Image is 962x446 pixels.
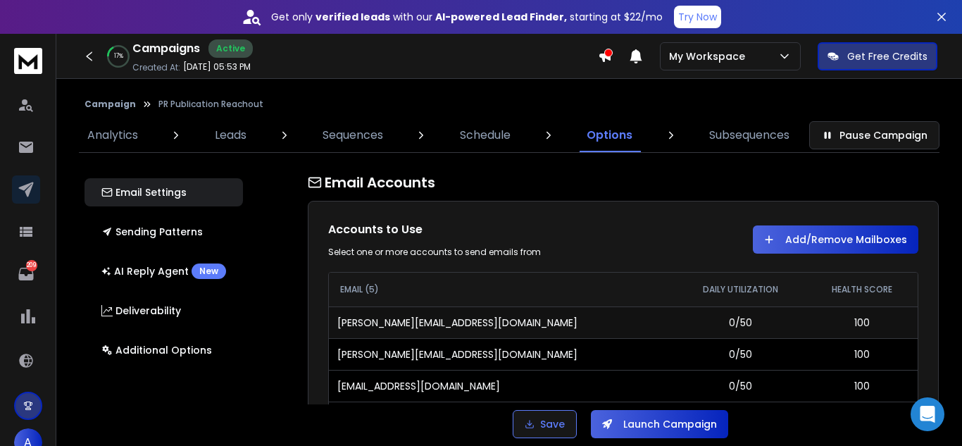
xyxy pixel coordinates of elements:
td: 0/50 [675,402,806,433]
p: [PERSON_NAME][EMAIL_ADDRESS][DOMAIN_NAME] [337,347,577,361]
p: 209 [26,260,37,271]
button: Launch Campaign [591,410,728,438]
button: Try Now [674,6,721,28]
p: AI Reply Agent [101,264,226,279]
th: EMAIL (5) [329,273,675,306]
a: Options [578,118,641,152]
button: Deliverability [85,297,243,325]
strong: AI-powered Lead Finder, [435,10,567,24]
a: Subsequences [701,118,798,152]
td: 100 [806,338,918,370]
button: Save [513,410,577,438]
div: Open Intercom Messenger [911,397,944,431]
th: DAILY UTILIZATION [675,273,806,306]
p: 17 % [114,52,123,61]
p: Get Free Credits [847,49,927,63]
p: [EMAIL_ADDRESS][DOMAIN_NAME] [337,379,500,393]
button: Additional Options [85,336,243,364]
td: 0/50 [675,338,806,370]
p: Schedule [460,127,511,144]
p: Additional Options [101,343,212,357]
td: 100 [806,306,918,338]
p: PR Publication Reachout [158,99,263,110]
p: [PERSON_NAME][EMAIL_ADDRESS][DOMAIN_NAME] [337,316,577,330]
a: Leads [206,118,255,152]
p: My Workspace [669,49,751,63]
td: 100 [806,370,918,402]
td: 0/50 [675,306,806,338]
h1: Email Accounts [308,173,939,192]
p: Email Settings [101,185,187,199]
td: 100 [806,402,918,433]
button: Email Settings [85,178,243,206]
h1: Campaigns [132,40,200,57]
th: HEALTH SCORE [806,273,918,306]
p: Sequences [323,127,383,144]
div: Active [208,39,253,58]
button: Pause Campaign [809,121,939,149]
a: Analytics [79,118,146,152]
a: Schedule [451,118,519,152]
button: AI Reply AgentNew [85,257,243,285]
button: Campaign [85,99,136,110]
strong: verified leads [316,10,390,24]
p: Leads [215,127,246,144]
p: Deliverability [101,304,181,318]
h1: Accounts to Use [328,221,609,238]
a: 209 [12,260,40,288]
p: Created At: [132,62,180,73]
p: Analytics [87,127,138,144]
button: Sending Patterns [85,218,243,246]
p: [DATE] 05:53 PM [183,61,251,73]
a: Sequences [314,118,392,152]
img: logo [14,48,42,74]
p: Subsequences [709,127,789,144]
td: 0/50 [675,370,806,402]
div: New [192,264,226,279]
button: Get Free Credits [818,42,937,70]
p: Get only with our starting at $22/mo [271,10,663,24]
p: Sending Patterns [101,225,203,239]
p: Try Now [678,10,717,24]
button: Add/Remove Mailboxes [753,225,918,254]
p: Options [587,127,632,144]
div: Select one or more accounts to send emails from [328,247,609,258]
